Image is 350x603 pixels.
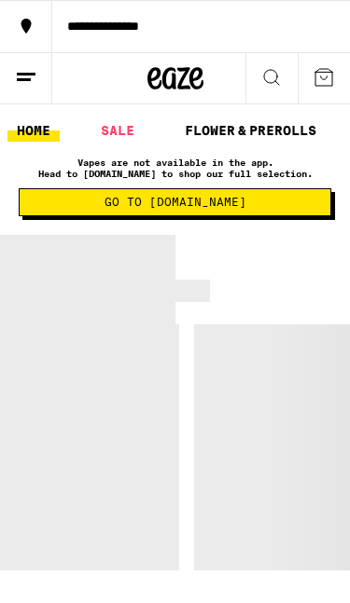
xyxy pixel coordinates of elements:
a: SALE [91,119,144,142]
p: Vapes are not available in the app. Head to [DOMAIN_NAME] to shop our full selection. [19,157,331,179]
span: Go to [DOMAIN_NAME] [105,197,246,208]
a: HOME [7,119,60,142]
button: Go to [DOMAIN_NAME] [19,188,331,216]
a: FLOWER & PREROLLS [175,119,326,142]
